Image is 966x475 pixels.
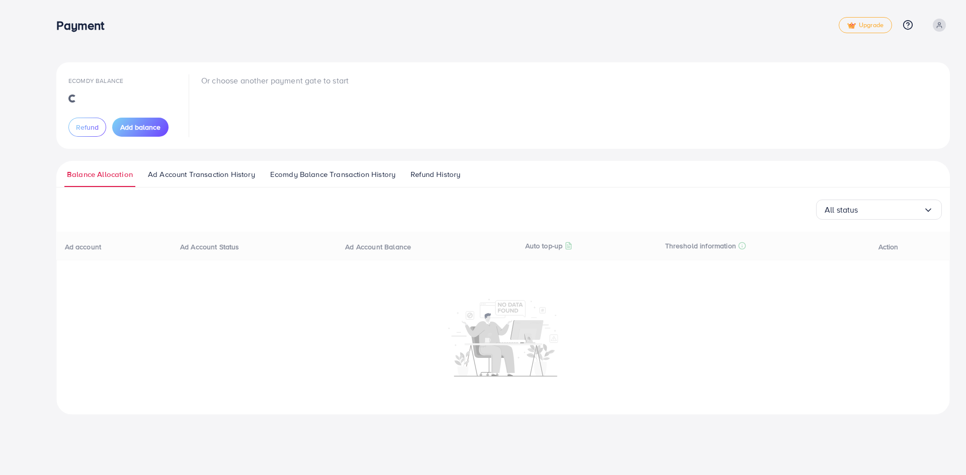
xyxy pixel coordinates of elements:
[68,76,123,85] span: Ecomdy Balance
[816,200,942,220] div: Search for option
[201,74,349,86] p: Or choose another payment gate to start
[76,122,99,132] span: Refund
[847,22,856,29] img: tick
[847,22,883,29] span: Upgrade
[112,118,169,137] button: Add balance
[270,169,395,180] span: Ecomdy Balance Transaction History
[825,202,858,218] span: All status
[120,122,160,132] span: Add balance
[858,202,923,218] input: Search for option
[68,118,106,137] button: Refund
[56,18,112,33] h3: Payment
[148,169,255,180] span: Ad Account Transaction History
[411,169,460,180] span: Refund History
[839,17,892,33] a: tickUpgrade
[67,169,133,180] span: Balance Allocation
